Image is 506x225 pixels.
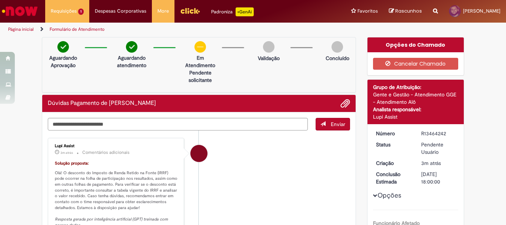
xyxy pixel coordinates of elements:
p: Concluído [326,54,349,62]
img: check-circle-green.png [126,41,137,53]
dt: Número [370,130,416,137]
img: img-circle-grey.png [332,41,343,53]
span: 1 [78,9,84,15]
span: Despesas Corporativas [95,7,146,15]
img: circle-minus.png [194,41,206,53]
div: [DATE] 18:00:00 [421,171,456,185]
div: R13464242 [421,130,456,137]
textarea: Digite sua mensagem aqui... [48,118,308,130]
p: Validação [258,54,280,62]
a: Página inicial [8,26,34,32]
dt: Status [370,141,416,148]
p: +GenAi [236,7,254,16]
div: Analista responsável: [373,106,459,113]
button: Cancelar Chamado [373,58,459,70]
dt: Criação [370,159,416,167]
div: Pendente Usuário [421,141,456,156]
a: Rascunhos [389,8,422,15]
p: Aguardando Aprovação [45,54,81,69]
span: Enviar [331,121,345,128]
ul: Trilhas de página [6,23,332,36]
div: 29/08/2025 21:51:33 [421,159,456,167]
img: ServiceNow [1,4,39,19]
span: [PERSON_NAME] [463,8,500,14]
div: Lupi Assist [373,113,459,120]
span: Requisições [51,7,77,15]
dt: Conclusão Estimada [370,171,416,185]
div: Padroniza [211,7,254,16]
button: Enviar [316,118,350,130]
span: Rascunhos [395,7,422,14]
span: 3m atrás [421,160,441,166]
div: Gente e Gestão - Atendimento GGE - Atendimento Alô [373,91,459,106]
img: click_logo_yellow_360x200.png [180,5,200,16]
div: Opções do Chamado [367,37,464,52]
span: More [157,7,169,15]
img: img-circle-grey.png [263,41,274,53]
div: Grupo de Atribuição: [373,83,459,91]
p: Pendente solicitante [182,69,218,84]
a: Formulário de Atendimento [50,26,104,32]
p: Aguardando atendimento [114,54,150,69]
time: 29/08/2025 21:51:33 [421,160,441,166]
button: Adicionar anexos [340,99,350,108]
div: Lupi Assist [55,144,178,148]
time: 29/08/2025 21:51:41 [60,150,73,155]
span: 3m atrás [60,150,73,155]
span: Favoritos [357,7,378,15]
div: Lupi Assist [190,145,207,162]
img: check-circle-green.png [57,41,69,53]
p: Em Atendimento [182,54,218,69]
small: Comentários adicionais [82,149,130,156]
font: Solução proposta: [55,161,89,166]
h2: Dúvidas Pagamento de Salário Histórico de tíquete [48,100,156,107]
